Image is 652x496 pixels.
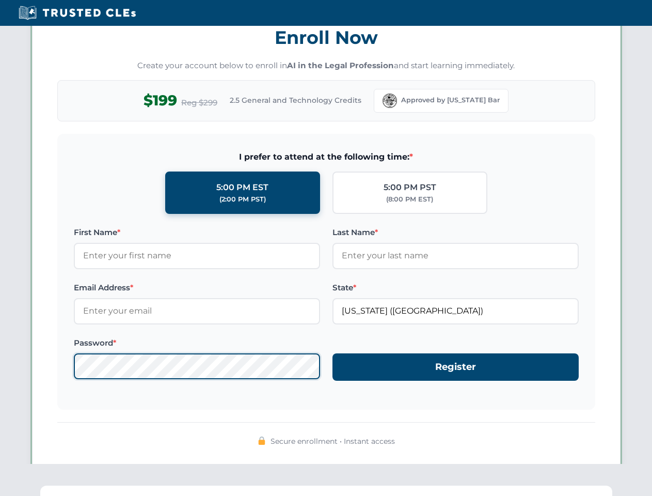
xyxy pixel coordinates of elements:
[383,94,397,108] img: Florida Bar
[287,60,394,70] strong: AI in the Legal Profession
[74,298,320,324] input: Enter your email
[57,60,595,72] p: Create your account below to enroll in and start learning immediately.
[74,226,320,239] label: First Name
[15,5,139,21] img: Trusted CLEs
[181,97,217,109] span: Reg $299
[219,194,266,205] div: (2:00 PM PST)
[332,298,579,324] input: Florida (FL)
[216,181,268,194] div: 5:00 PM EST
[332,226,579,239] label: Last Name
[74,282,320,294] label: Email Address
[74,337,320,349] label: Password
[271,436,395,447] span: Secure enrollment • Instant access
[332,243,579,269] input: Enter your last name
[74,243,320,269] input: Enter your first name
[332,282,579,294] label: State
[57,21,595,54] h3: Enroll Now
[386,194,433,205] div: (8:00 PM EST)
[74,150,579,164] span: I prefer to attend at the following time:
[230,95,361,106] span: 2.5 General and Technology Credits
[332,353,579,381] button: Register
[384,181,436,194] div: 5:00 PM PST
[258,437,266,445] img: 🔒
[144,89,177,112] span: $199
[401,95,500,105] span: Approved by [US_STATE] Bar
